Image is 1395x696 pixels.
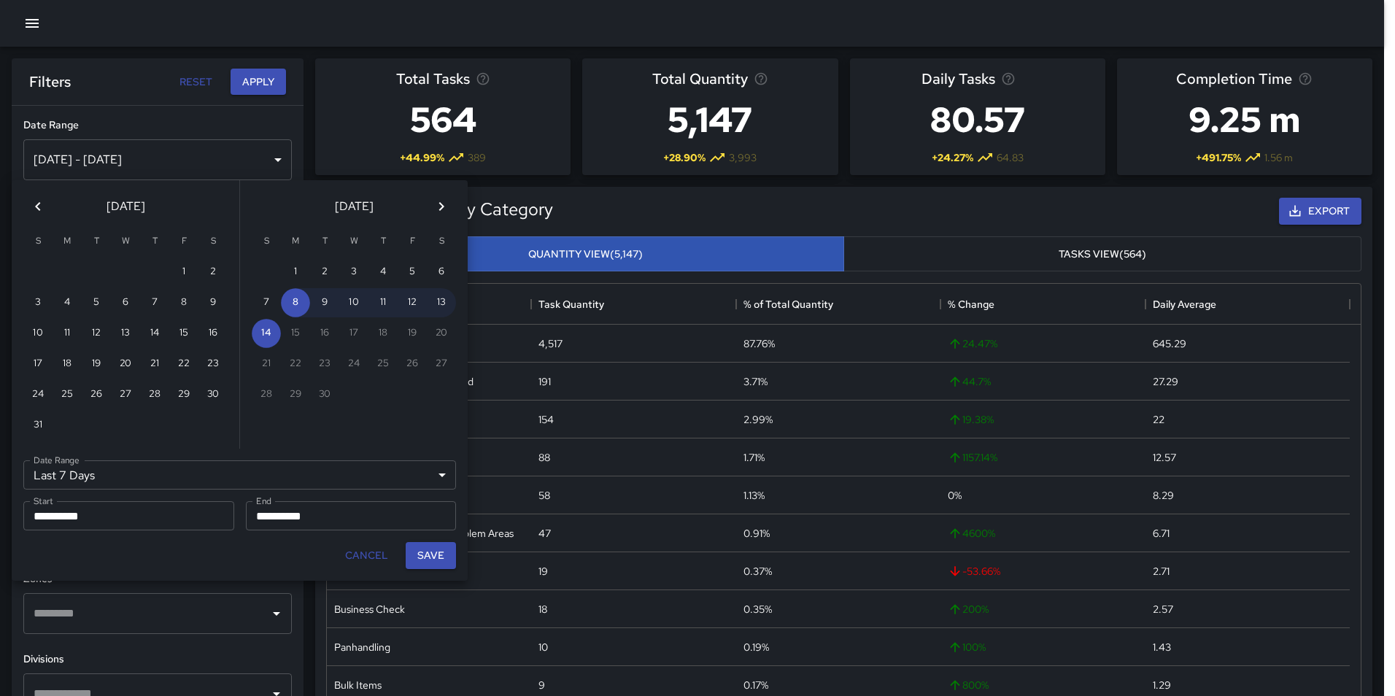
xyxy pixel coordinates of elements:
[252,319,281,348] button: 14
[427,258,456,287] button: 6
[339,288,368,317] button: 10
[282,227,309,256] span: Monday
[34,495,53,507] label: Start
[198,319,228,348] button: 16
[111,349,140,379] button: 20
[169,258,198,287] button: 1
[23,349,53,379] button: 17
[53,380,82,409] button: 25
[142,227,168,256] span: Thursday
[341,227,367,256] span: Wednesday
[82,288,111,317] button: 5
[169,349,198,379] button: 22
[25,227,51,256] span: Sunday
[83,227,109,256] span: Tuesday
[53,288,82,317] button: 4
[34,454,80,466] label: Date Range
[427,192,456,221] button: Next month
[53,319,82,348] button: 11
[23,411,53,440] button: 31
[198,349,228,379] button: 23
[406,542,456,569] button: Save
[398,258,427,287] button: 5
[23,460,456,490] div: Last 7 Days
[23,288,53,317] button: 3
[253,227,279,256] span: Sunday
[111,288,140,317] button: 6
[82,380,111,409] button: 26
[53,349,82,379] button: 18
[198,288,228,317] button: 9
[171,227,197,256] span: Friday
[312,227,338,256] span: Tuesday
[111,380,140,409] button: 27
[140,380,169,409] button: 28
[281,258,310,287] button: 1
[399,227,425,256] span: Friday
[54,227,80,256] span: Monday
[112,227,139,256] span: Wednesday
[140,349,169,379] button: 21
[198,258,228,287] button: 2
[107,196,145,217] span: [DATE]
[23,192,53,221] button: Previous month
[368,258,398,287] button: 4
[335,196,374,217] span: [DATE]
[169,380,198,409] button: 29
[427,288,456,317] button: 13
[252,288,281,317] button: 7
[310,288,339,317] button: 9
[140,288,169,317] button: 7
[169,319,198,348] button: 15
[198,380,228,409] button: 30
[111,319,140,348] button: 13
[23,319,53,348] button: 10
[281,288,310,317] button: 8
[398,288,427,317] button: 12
[200,227,226,256] span: Saturday
[310,258,339,287] button: 2
[169,288,198,317] button: 8
[370,227,396,256] span: Thursday
[339,258,368,287] button: 3
[368,288,398,317] button: 11
[82,349,111,379] button: 19
[82,319,111,348] button: 12
[428,227,455,256] span: Saturday
[256,495,271,507] label: End
[339,542,394,569] button: Cancel
[23,380,53,409] button: 24
[140,319,169,348] button: 14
